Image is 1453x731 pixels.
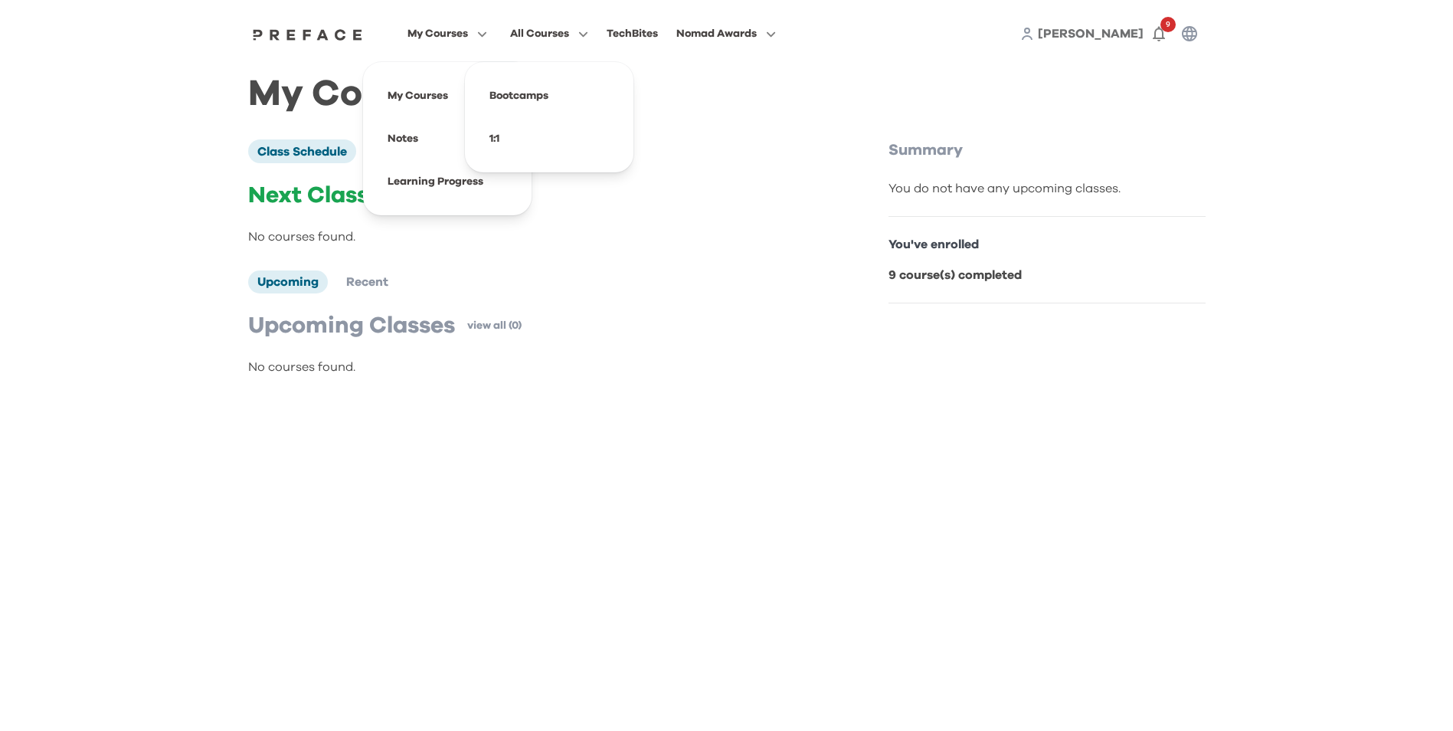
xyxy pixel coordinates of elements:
[257,146,347,158] span: Class Schedule
[506,24,593,44] button: All Courses
[1038,28,1144,40] span: [PERSON_NAME]
[388,133,418,144] a: Notes
[467,318,522,333] a: view all (0)
[1038,25,1144,43] a: [PERSON_NAME]
[248,182,824,209] p: Next Class
[403,24,492,44] button: My Courses
[248,228,824,246] p: No courses found.
[388,176,483,187] a: Learning Progress
[1144,18,1174,49] button: 9
[676,25,757,43] span: Nomad Awards
[1160,17,1176,32] span: 9
[672,24,780,44] button: Nomad Awards
[248,86,1206,103] h1: My Courses
[248,358,824,376] p: No courses found.
[888,269,1022,281] b: 9 course(s) completed
[888,235,1206,254] p: You've enrolled
[249,28,367,40] a: Preface Logo
[888,179,1206,198] div: You do not have any upcoming classes.
[510,25,569,43] span: All Courses
[888,139,1206,161] p: Summary
[248,312,455,339] p: Upcoming Classes
[489,133,499,144] a: 1:1
[489,90,548,101] a: Bootcamps
[346,276,388,288] span: Recent
[607,25,658,43] div: TechBites
[407,25,468,43] span: My Courses
[388,90,448,101] a: My Courses
[249,28,367,41] img: Preface Logo
[257,276,319,288] span: Upcoming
